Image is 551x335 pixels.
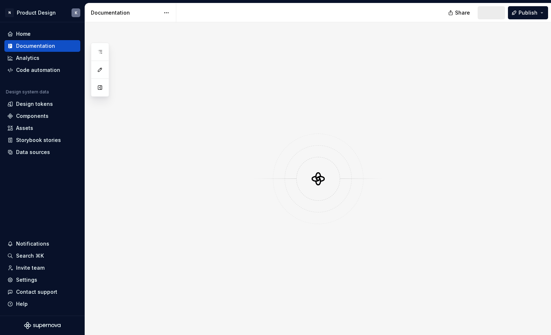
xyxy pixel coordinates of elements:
div: Contact support [16,288,57,296]
svg: Supernova Logo [24,322,61,329]
a: Analytics [4,52,80,64]
button: Publish [508,6,548,19]
div: Code automation [16,66,60,74]
button: Notifications [4,238,80,250]
a: Data sources [4,146,80,158]
div: Settings [16,276,37,284]
div: N [5,8,14,17]
div: Documentation [91,9,160,16]
a: Settings [4,274,80,286]
div: Analytics [16,54,39,62]
div: Data sources [16,149,50,156]
div: Design tokens [16,100,53,108]
div: Search ⌘K [16,252,44,259]
div: Invite team [16,264,45,272]
button: Help [4,298,80,310]
a: Components [4,110,80,122]
div: Notifications [16,240,49,247]
div: Storybook stories [16,136,61,144]
a: Home [4,28,80,40]
a: Code automation [4,64,80,76]
div: Help [16,300,28,308]
a: Design tokens [4,98,80,110]
span: Publish [519,9,537,16]
button: Share [444,6,475,19]
a: Storybook stories [4,134,80,146]
div: Components [16,112,49,120]
div: K [75,10,77,16]
button: Search ⌘K [4,250,80,262]
a: Documentation [4,40,80,52]
div: Design system data [6,89,49,95]
div: Product Design [17,9,56,16]
button: NProduct DesignK [1,5,83,20]
button: Contact support [4,286,80,298]
div: Home [16,30,31,38]
div: Documentation [16,42,55,50]
span: Share [455,9,470,16]
div: Assets [16,124,33,132]
a: Invite team [4,262,80,274]
a: Assets [4,122,80,134]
